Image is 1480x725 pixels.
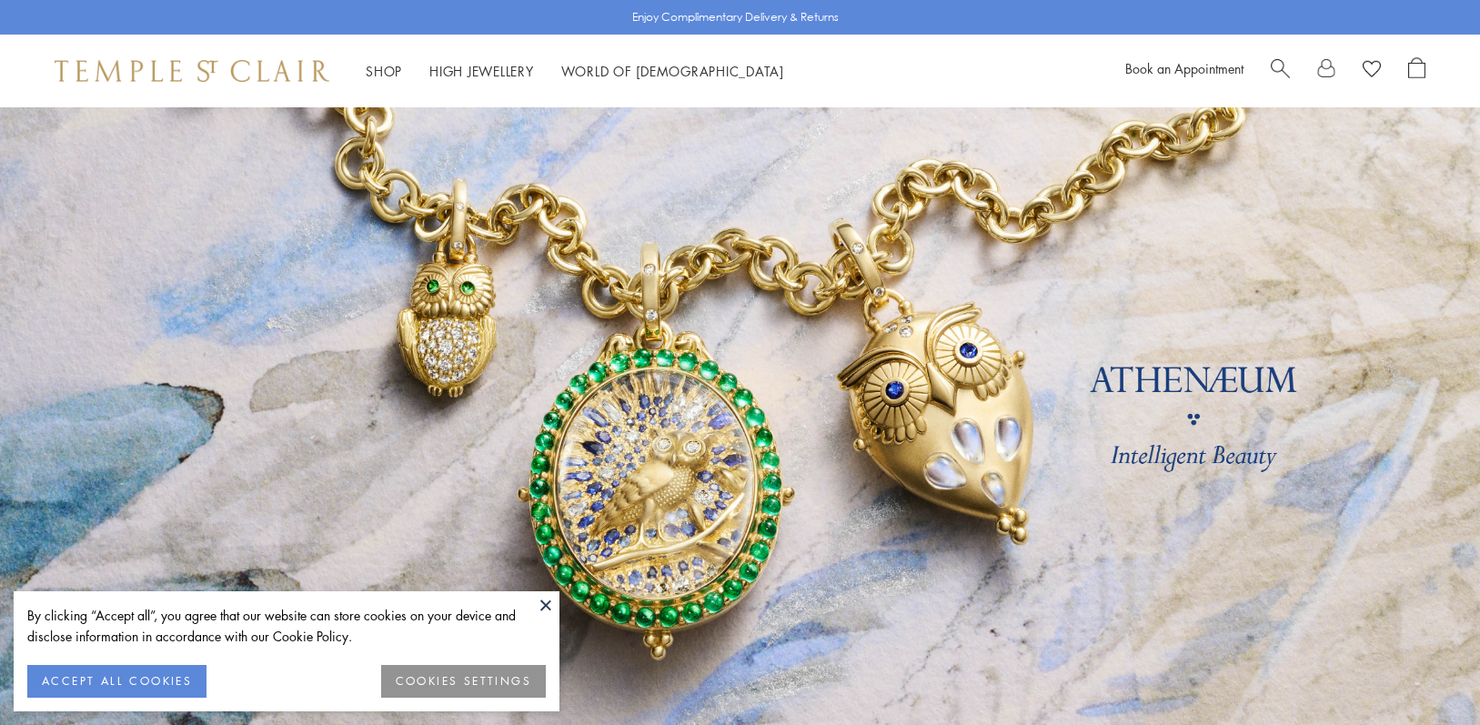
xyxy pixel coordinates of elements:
[1271,57,1290,85] a: Search
[1408,57,1425,85] a: Open Shopping Bag
[561,62,784,80] a: World of [DEMOGRAPHIC_DATA]World of [DEMOGRAPHIC_DATA]
[366,60,784,83] nav: Main navigation
[55,60,329,82] img: Temple St. Clair
[366,62,402,80] a: ShopShop
[27,605,546,647] div: By clicking “Accept all”, you agree that our website can store cookies on your device and disclos...
[1125,59,1243,77] a: Book an Appointment
[1363,57,1381,85] a: View Wishlist
[429,62,534,80] a: High JewelleryHigh Jewellery
[381,665,546,698] button: COOKIES SETTINGS
[632,8,839,26] p: Enjoy Complimentary Delivery & Returns
[27,665,206,698] button: ACCEPT ALL COOKIES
